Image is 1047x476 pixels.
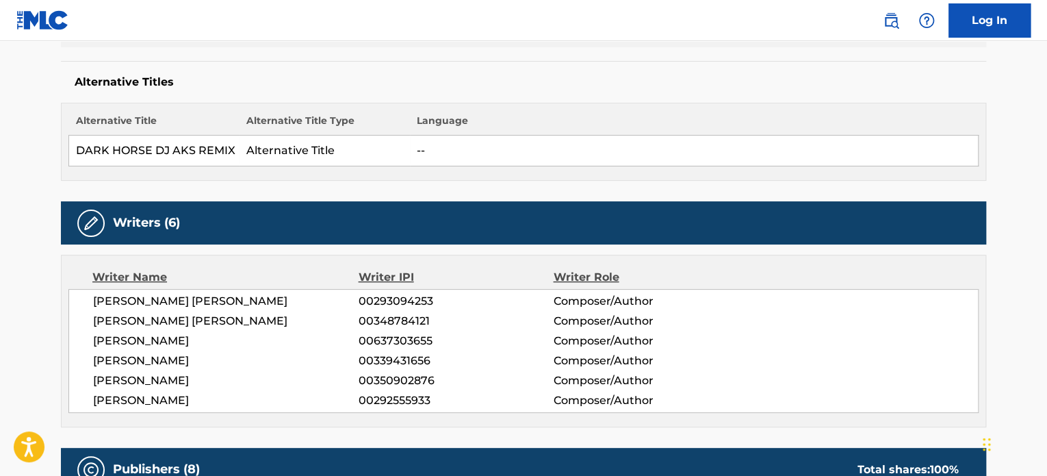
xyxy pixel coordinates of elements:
span: [PERSON_NAME] [93,392,359,409]
div: Writer Role [553,269,730,286]
h5: Writers (6) [113,215,180,231]
h5: Alternative Titles [75,75,972,89]
span: 00350902876 [359,373,553,389]
span: Composer/Author [553,333,730,349]
td: -- [410,136,979,166]
span: 00293094253 [359,293,553,310]
span: Composer/Author [553,353,730,369]
span: [PERSON_NAME] [PERSON_NAME] [93,313,359,329]
span: Composer/Author [553,392,730,409]
span: Composer/Author [553,293,730,310]
img: help [918,12,935,29]
span: 00292555933 [359,392,553,409]
span: [PERSON_NAME] [93,333,359,349]
img: Writers [83,215,99,231]
span: 100 % [930,463,959,476]
img: search [883,12,899,29]
div: Writer IPI [359,269,554,286]
a: Public Search [877,7,905,34]
span: Composer/Author [553,373,730,389]
div: Writer Name [92,269,359,286]
span: 00339431656 [359,353,553,369]
td: Alternative Title [240,136,410,166]
a: Log In [948,3,1031,38]
td: DARK HORSE DJ AKS REMIX [69,136,240,166]
span: Composer/Author [553,313,730,329]
span: 00348784121 [359,313,553,329]
span: 00637303655 [359,333,553,349]
span: [PERSON_NAME] [PERSON_NAME] [93,293,359,310]
div: Help [913,7,940,34]
img: MLC Logo [16,10,69,30]
th: Alternative Title Type [240,114,410,136]
th: Language [410,114,979,136]
iframe: Chat Widget [979,410,1047,476]
span: [PERSON_NAME] [93,373,359,389]
div: Drag [983,424,991,465]
span: [PERSON_NAME] [93,353,359,369]
th: Alternative Title [69,114,240,136]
